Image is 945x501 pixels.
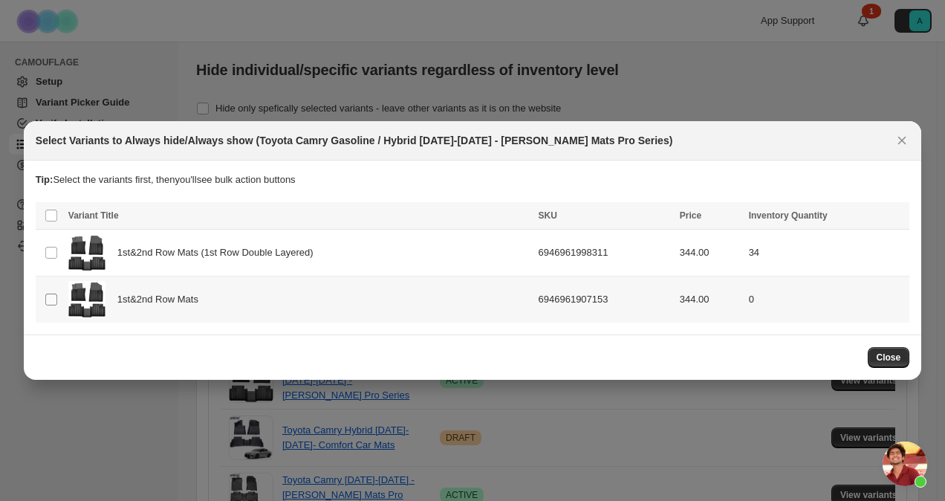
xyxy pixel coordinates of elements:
[68,281,105,318] img: ebda4000-b341-48a7-9827-db4c5f954fb1.jpg
[68,234,105,271] img: ebda4000-b341-48a7-9827-db4c5f954fb1.jpg
[36,172,909,187] p: Select the variants first, then you'll see bulk action buttons
[744,277,910,323] td: 0
[868,347,910,368] button: Close
[883,442,927,486] div: Open chat
[675,230,744,277] td: 344.00
[892,130,912,151] button: Close
[36,133,673,148] h2: Select Variants to Always hide/Always show (Toyota Camry Gasoline / Hybrid [DATE]-[DATE] - [PERSO...
[675,277,744,323] td: 344.00
[534,230,675,277] td: 6946961998311
[534,277,675,323] td: 6946961907153
[68,210,119,221] span: Variant Title
[744,230,910,277] td: 34
[36,174,53,185] strong: Tip:
[877,352,901,363] span: Close
[117,245,322,260] span: 1st&2nd Row Mats (1st Row Double Layered)
[539,210,557,221] span: SKU
[117,292,207,307] span: 1st&2nd Row Mats
[749,210,828,221] span: Inventory Quantity
[680,210,701,221] span: Price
